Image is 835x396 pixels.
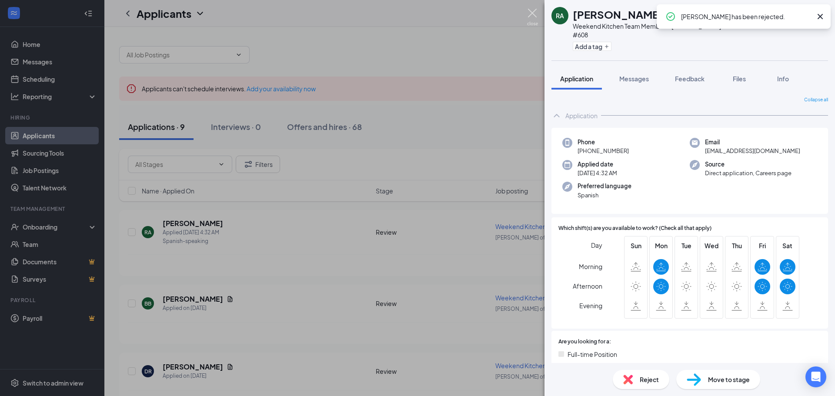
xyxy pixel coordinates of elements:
[777,75,789,83] span: Info
[568,363,619,372] span: Part-time Position
[551,110,562,121] svg: ChevronUp
[815,11,825,22] svg: Cross
[579,298,602,313] span: Evening
[573,22,772,39] div: Weekend Kitchen Team Member at [PERSON_NAME] of Westfield - #608
[578,138,629,146] span: Phone
[619,75,649,83] span: Messages
[560,75,593,83] span: Application
[556,11,564,20] div: RA
[705,146,800,155] span: [EMAIL_ADDRESS][DOMAIN_NAME]
[704,241,719,250] span: Wed
[665,11,676,22] svg: CheckmarkCircle
[558,224,711,233] span: Which shift(s) are you available to work? (Check all that apply)
[565,111,598,120] div: Application
[705,138,800,146] span: Email
[733,75,746,83] span: Files
[568,349,617,359] span: Full-time Position
[678,241,694,250] span: Tue
[604,44,609,49] svg: Plus
[573,42,611,51] button: PlusAdd a tag
[705,160,792,169] span: Source
[780,241,795,250] span: Sat
[628,241,644,250] span: Sun
[579,259,602,274] span: Morning
[675,75,705,83] span: Feedback
[591,240,602,250] span: Day
[578,160,617,169] span: Applied date
[578,146,629,155] span: [PHONE_NUMBER]
[805,366,826,387] div: Open Intercom Messenger
[681,11,812,22] div: [PERSON_NAME] has been rejected.
[653,241,669,250] span: Mon
[578,169,617,177] span: [DATE] 4:32 AM
[705,169,792,177] span: Direct application, Careers page
[573,278,602,294] span: Afternoon
[558,338,611,346] span: Are you looking for a:
[578,182,631,190] span: Preferred language
[729,241,745,250] span: Thu
[573,7,663,22] h1: [PERSON_NAME]
[755,241,770,250] span: Fri
[804,97,828,103] span: Collapse all
[708,375,750,384] span: Move to stage
[578,191,631,200] span: Spanish
[640,375,659,384] span: Reject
